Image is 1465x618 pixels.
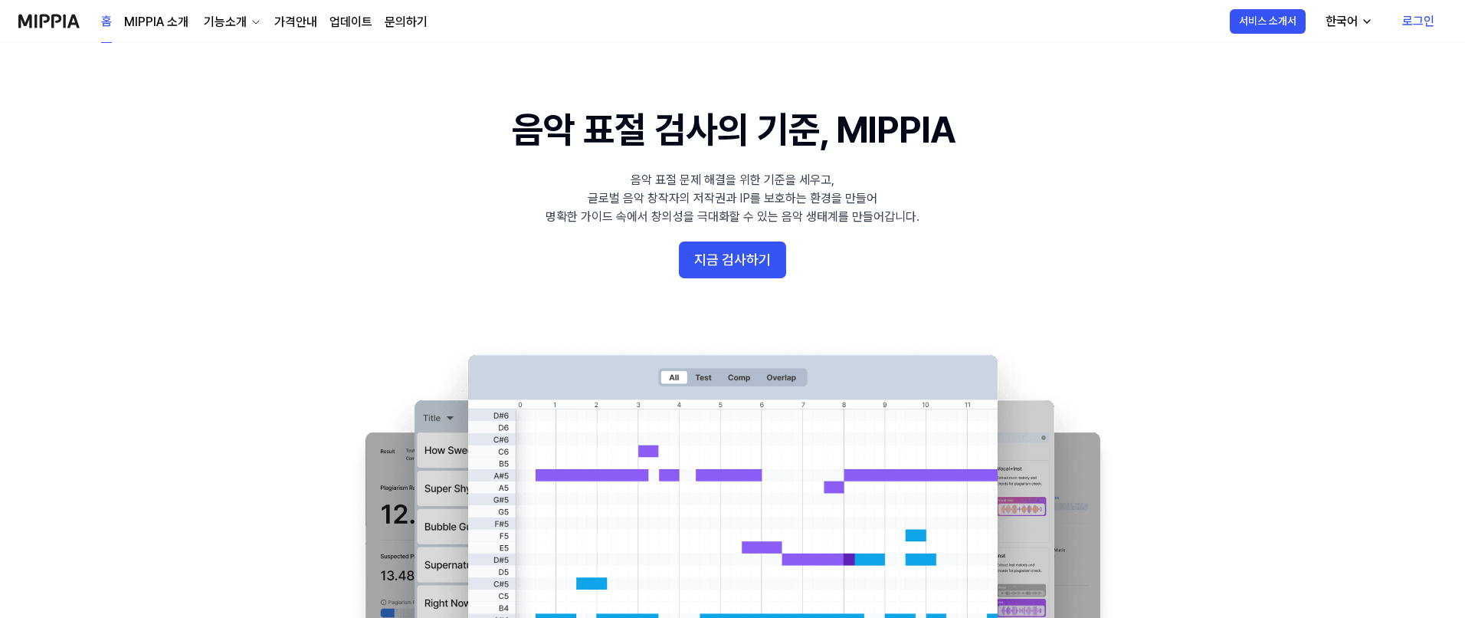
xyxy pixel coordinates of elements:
[329,13,372,31] a: 업데이트
[385,13,428,31] a: 문의하기
[1322,12,1361,31] div: 한국어
[1313,6,1382,37] button: 한국어
[1230,9,1306,34] button: 서비스 소개서
[679,242,786,278] button: 지금 검사하기
[101,1,112,43] a: 홈
[201,13,262,31] button: 기능소개
[546,171,919,226] div: 음악 표절 문제 해결을 위한 기준을 세우고, 글로벌 음악 창작자의 저작권과 IP를 보호하는 환경을 만들어 명확한 가이드 속에서 창의성을 극대화할 수 있는 음악 생태계를 만들어...
[201,13,250,31] div: 기능소개
[124,13,188,31] a: MIPPIA 소개
[274,13,317,31] a: 가격안내
[512,104,954,156] h1: 음악 표절 검사의 기준, MIPPIA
